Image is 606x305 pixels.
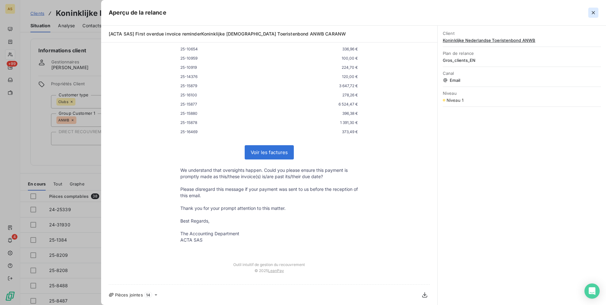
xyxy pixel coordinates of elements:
[180,128,269,135] p: 25-16469
[269,82,358,89] p: 3 647,72 €
[269,55,358,62] p: 100,00 €
[443,91,601,96] span: Niveau
[180,82,269,89] p: 25-15879
[180,46,269,52] p: 25-10654
[245,146,293,159] a: Voir les factures
[109,31,346,36] span: [ACTA SAS] First overdue invoice reminderKoninklijke [DEMOGRAPHIC_DATA] Toeristenbond ANWB CARANW
[268,268,284,273] a: LeanPay
[180,119,269,126] p: 25-15878
[180,218,358,224] p: Best Regards,
[174,256,364,267] td: Outil intuitif de gestion du recouvrement
[174,267,364,279] td: © 2025
[443,58,601,63] span: Gros_clients_EN
[180,167,358,180] p: We understand that oversights happen. Could you please ensure this payment is promptly made as th...
[443,31,601,36] span: Client
[443,51,601,56] span: Plan de relance
[144,292,152,298] span: 14
[269,101,358,107] p: 6 524,47 €
[269,119,358,126] p: 1 391,30 €
[180,205,358,211] p: Thank you for your prompt attention to this matter.
[269,64,358,71] p: 224,70 €
[180,55,269,62] p: 25-10959
[180,186,358,199] p: Please disregard this message if your payment was sent to us before the reception of this email.
[180,230,358,237] p: The Accounting Department
[180,101,269,107] p: 25-15877
[180,237,358,243] p: ACTA SAS
[584,283,600,299] div: Open Intercom Messenger
[443,71,601,76] span: Canal
[269,110,358,117] p: 396,38 €
[447,98,463,103] span: Niveau 1
[443,78,601,83] span: Email
[115,292,143,297] span: Pièces jointes
[180,92,269,98] p: 25-16100
[180,64,269,71] p: 25-10919
[443,38,601,43] span: Koninklijke Nederlandse Toeristenbond ANWB
[269,128,358,135] p: 373,49 €
[269,73,358,80] p: 120,00 €
[269,92,358,98] p: 278,26 €
[180,73,269,80] p: 25-14376
[180,110,269,117] p: 25-15880
[109,8,166,17] h5: Aperçu de la relance
[269,46,358,52] p: 336,96 €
